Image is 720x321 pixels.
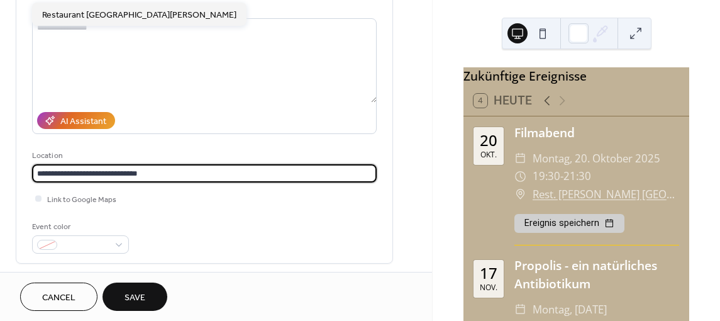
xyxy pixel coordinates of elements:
[32,149,374,162] div: Location
[480,266,497,281] div: 17
[480,151,497,159] div: Okt.
[514,167,526,186] div: ​
[514,257,679,293] div: Propolis - ein natürliches Antibiotikum
[60,115,106,128] div: AI Assistant
[102,283,167,311] button: Save
[514,186,526,204] div: ​
[514,301,526,319] div: ​
[560,167,563,186] span: -
[37,112,115,129] button: AI Assistant
[463,67,689,86] div: Zukünftige Ereignisse
[563,167,591,186] span: 21:30
[514,214,624,233] button: Ereignis speichern
[480,133,497,148] div: 20
[514,150,526,168] div: ​
[20,283,97,311] button: Cancel
[42,9,236,22] span: Restaurant [GEOGRAPHIC_DATA][PERSON_NAME]
[42,291,75,305] span: Cancel
[533,186,679,204] a: Rest. [PERSON_NAME] [GEOGRAPHIC_DATA]
[32,220,126,234] div: Event color
[514,124,679,142] div: Filmabend
[480,284,497,291] div: Nov.
[125,291,145,305] span: Save
[47,193,116,206] span: Link to Google Maps
[533,301,607,319] span: Montag, [DATE]
[533,167,560,186] span: 19:30
[533,150,660,168] span: Montag, 20. Oktober 2025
